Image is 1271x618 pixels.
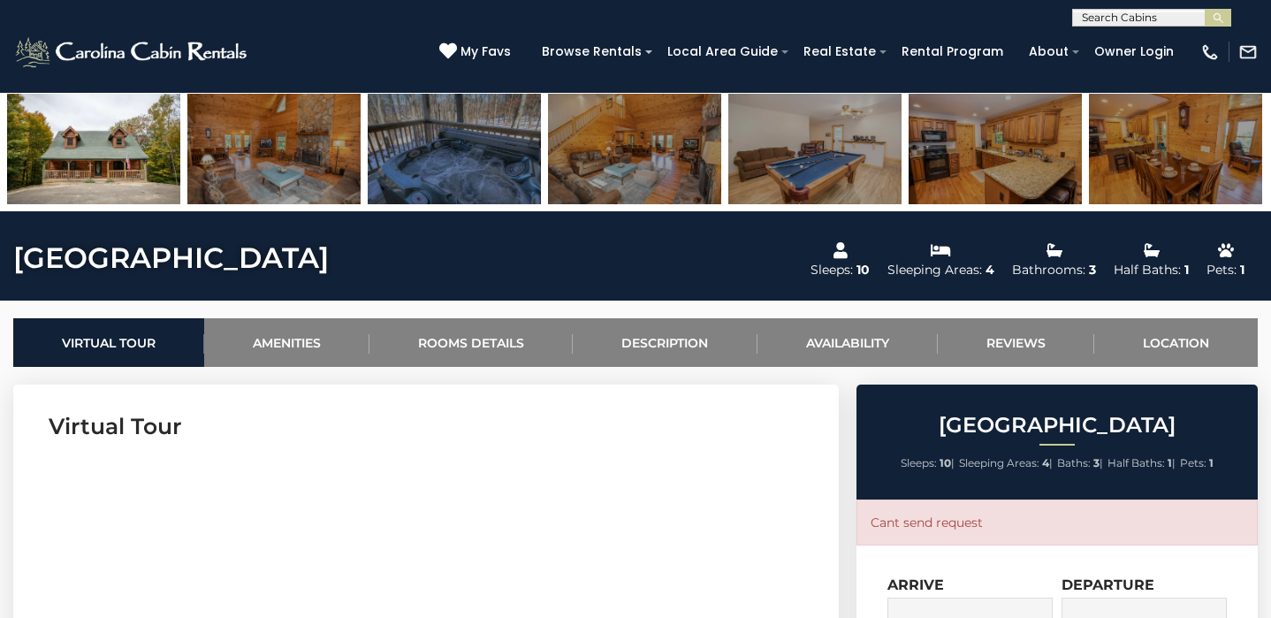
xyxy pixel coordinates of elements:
a: Virtual Tour [13,318,204,367]
img: phone-regular-white.png [1200,42,1220,62]
a: Amenities [204,318,369,367]
li: | [901,452,955,475]
span: Pets: [1180,456,1206,469]
li: | [1057,452,1103,475]
a: Real Estate [795,38,885,65]
span: My Favs [460,42,511,61]
h3: Virtual Tour [49,411,803,442]
img: 163263490 [7,94,180,204]
strong: 1 [1168,456,1172,469]
span: Sleeping Areas: [959,456,1039,469]
span: Sleeps: [901,456,937,469]
label: Departure [1062,576,1154,593]
a: Location [1094,318,1258,367]
strong: 4 [1042,456,1049,469]
a: Reviews [938,318,1094,367]
strong: 1 [1209,456,1214,469]
img: 163263478 [548,94,721,204]
label: Arrive [887,576,944,593]
h2: [GEOGRAPHIC_DATA] [861,414,1253,437]
strong: 3 [1093,456,1100,469]
span: Baths: [1057,456,1091,469]
p: Cant send request [871,514,1244,531]
a: Owner Login [1085,38,1183,65]
a: Description [573,318,757,367]
a: Local Area Guide [658,38,787,65]
strong: 10 [940,456,951,469]
img: 163263479 [1089,94,1262,204]
img: 163263477 [368,94,541,204]
a: Browse Rentals [533,38,651,65]
a: My Favs [439,42,515,62]
img: 163263496 [909,94,1082,204]
a: Availability [757,318,938,367]
img: White-1-2.png [13,34,252,70]
img: mail-regular-white.png [1238,42,1258,62]
span: Half Baths: [1107,456,1165,469]
a: Rooms Details [369,318,573,367]
li: | [959,452,1053,475]
a: About [1020,38,1077,65]
img: 163263493 [728,94,902,204]
img: 163263476 [187,94,361,204]
a: Rental Program [893,38,1012,65]
li: | [1107,452,1176,475]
